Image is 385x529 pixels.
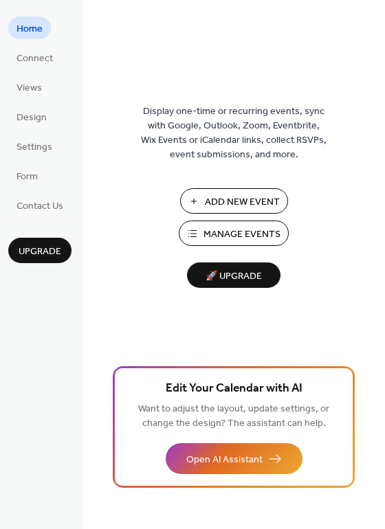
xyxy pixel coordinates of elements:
[8,164,46,187] a: Form
[8,238,71,263] button: Upgrade
[179,221,289,246] button: Manage Events
[8,76,50,98] a: Views
[16,140,52,155] span: Settings
[203,227,280,242] span: Manage Events
[187,262,280,288] button: 🚀 Upgrade
[16,111,47,125] span: Design
[19,245,61,259] span: Upgrade
[16,22,43,36] span: Home
[8,46,61,69] a: Connect
[8,135,60,157] a: Settings
[166,443,302,474] button: Open AI Assistant
[8,16,51,39] a: Home
[16,170,38,184] span: Form
[16,199,63,214] span: Contact Us
[186,453,263,467] span: Open AI Assistant
[180,188,288,214] button: Add New Event
[141,104,327,162] span: Display one-time or recurring events, sync with Google, Outlook, Zoom, Eventbrite, Wix Events or ...
[166,379,302,398] span: Edit Your Calendar with AI
[8,105,55,128] a: Design
[205,195,280,210] span: Add New Event
[16,81,42,95] span: Views
[16,52,53,66] span: Connect
[8,194,71,216] a: Contact Us
[195,267,272,286] span: 🚀 Upgrade
[138,400,329,433] span: Want to adjust the layout, update settings, or change the design? The assistant can help.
